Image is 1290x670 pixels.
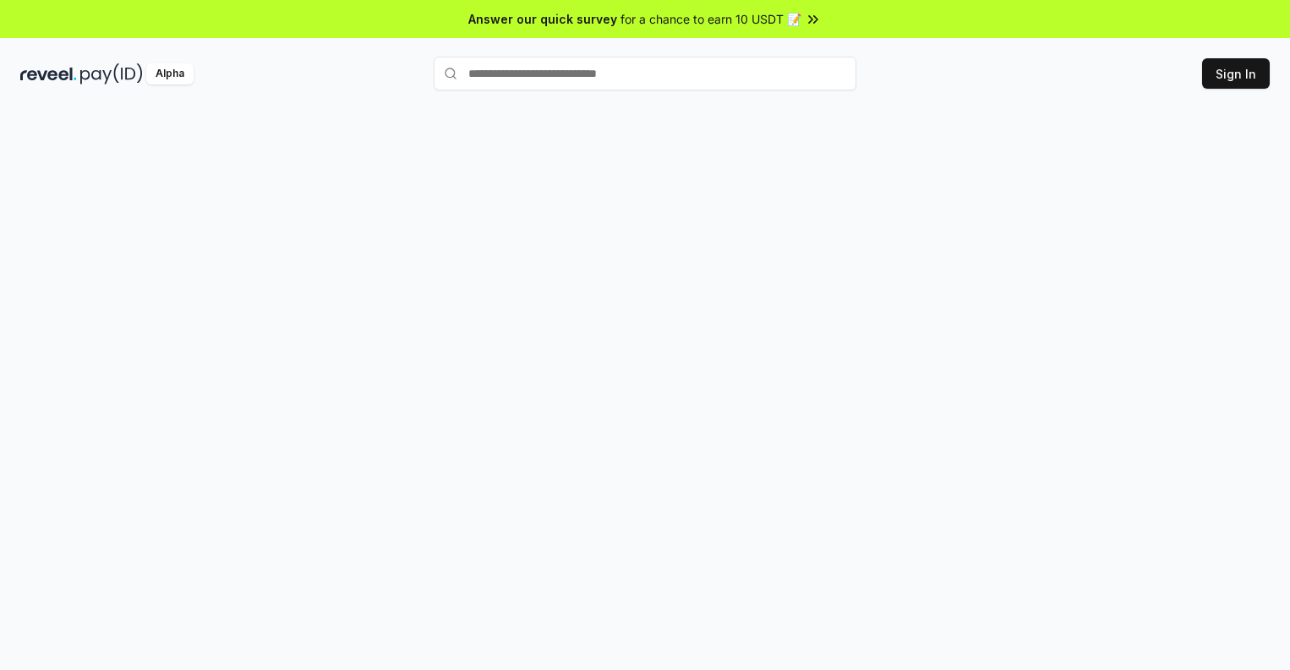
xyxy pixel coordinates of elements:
[1202,58,1270,89] button: Sign In
[468,10,617,28] span: Answer our quick survey
[20,63,77,84] img: reveel_dark
[146,63,194,84] div: Alpha
[620,10,801,28] span: for a chance to earn 10 USDT 📝
[80,63,143,84] img: pay_id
